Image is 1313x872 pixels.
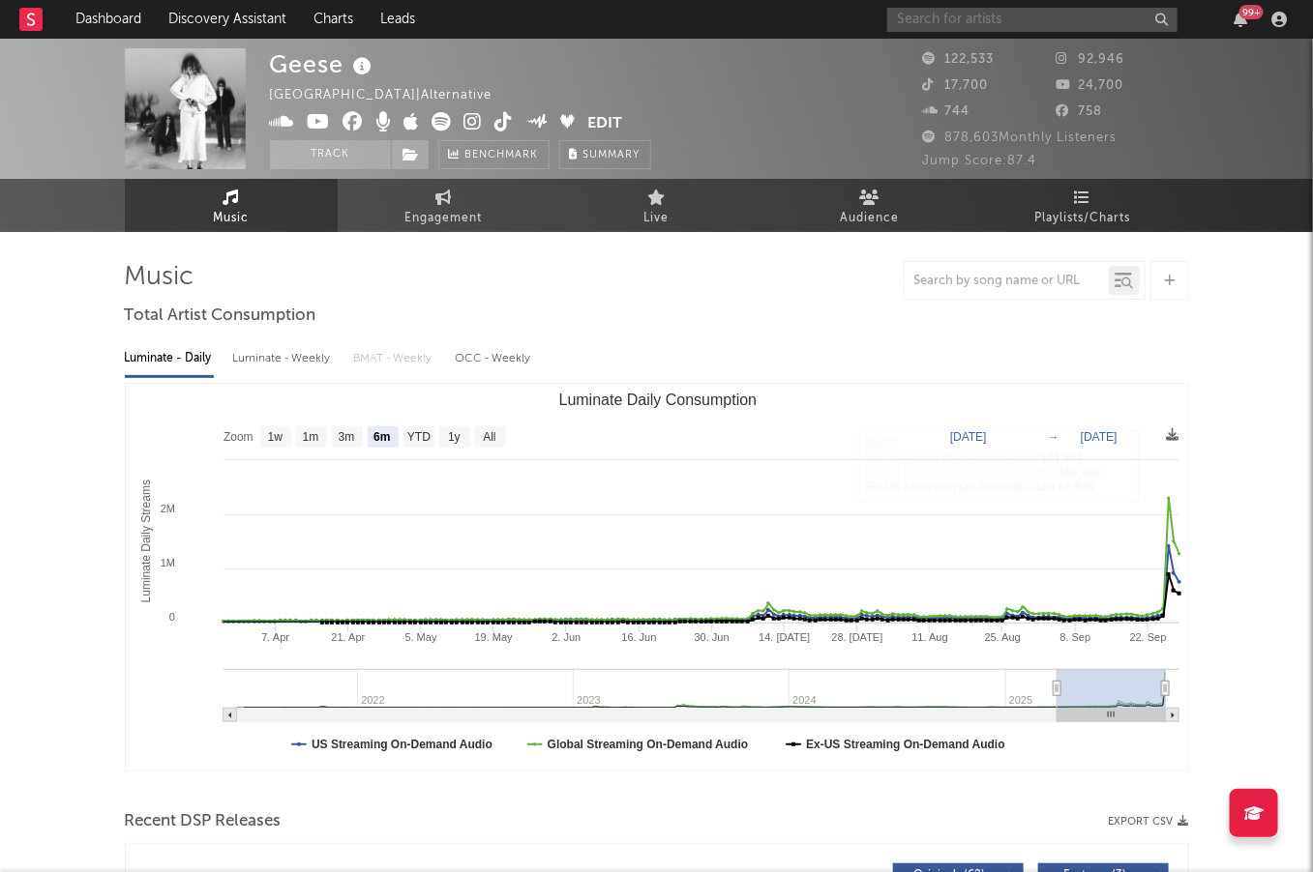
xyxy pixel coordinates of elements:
text: [DATE] [1081,430,1118,444]
span: Playlists/Charts [1034,207,1130,230]
span: Audience [840,207,899,230]
text: 1y [448,431,461,445]
text: 1w [267,431,283,445]
div: OCC - Weekly [456,342,533,375]
text: 1m [302,431,318,445]
text: Global Streaming On-Demand Audio [547,738,748,751]
span: 744 [923,105,970,118]
button: Edit [587,112,622,136]
button: Summary [559,140,651,169]
text: [DATE] [950,430,987,444]
text: All [483,431,495,445]
button: Track [270,140,391,169]
text: 2. Jun [552,631,581,643]
span: Total Artist Consumption [125,305,316,328]
a: Engagement [338,179,551,232]
text: 6m [373,431,390,445]
div: [GEOGRAPHIC_DATA] | Alternative [270,84,515,107]
text: 2M [160,503,174,514]
text: 0 [168,611,174,623]
text: 3m [338,431,354,445]
span: Recent DSP Releases [125,810,282,833]
a: Live [551,179,763,232]
input: Search by song name or URL [905,274,1109,289]
text: Luminate Daily Consumption [558,392,757,408]
span: Jump Score: 87.4 [923,155,1037,167]
text: 14. [DATE] [759,631,810,643]
text: Ex-US Streaming On-Demand Audio [806,738,1005,751]
span: Engagement [405,207,483,230]
span: Summary [583,150,641,160]
svg: Luminate Daily Consumption [126,384,1189,770]
span: 758 [1056,105,1102,118]
div: Luminate - Weekly [233,342,335,375]
div: Geese [270,48,377,80]
text: 7. Apr [261,631,289,643]
text: US Streaming On-Demand Audio [312,738,492,751]
text: 11. Aug [911,631,947,643]
span: 122,533 [923,53,995,66]
span: 92,946 [1056,53,1124,66]
div: Luminate - Daily [125,342,214,375]
a: Music [125,179,338,232]
text: Luminate Daily Streams [138,480,152,602]
span: Benchmark [465,144,539,167]
text: 16. Jun [621,631,656,643]
text: Zoom [224,431,254,445]
span: 24,700 [1056,79,1123,92]
span: Live [644,207,670,230]
text: 5. May [404,631,437,643]
text: 22. Sep [1129,631,1166,643]
input: Search for artists [887,8,1178,32]
text: 19. May [474,631,513,643]
span: 17,700 [923,79,989,92]
a: Playlists/Charts [976,179,1189,232]
text: 21. Apr [331,631,365,643]
a: Audience [763,179,976,232]
a: Benchmark [438,140,550,169]
text: 28. [DATE] [831,631,882,643]
text: 25. Aug [984,631,1020,643]
button: 99+ [1234,12,1247,27]
div: 99 + [1239,5,1264,19]
text: → [1048,430,1059,444]
text: 30. Jun [694,631,729,643]
text: 1M [160,557,174,568]
span: 878,603 Monthly Listeners [923,131,1118,144]
span: Music [213,207,249,230]
text: YTD [406,431,430,445]
button: Export CSV [1109,816,1189,828]
text: 8. Sep [1059,631,1090,643]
